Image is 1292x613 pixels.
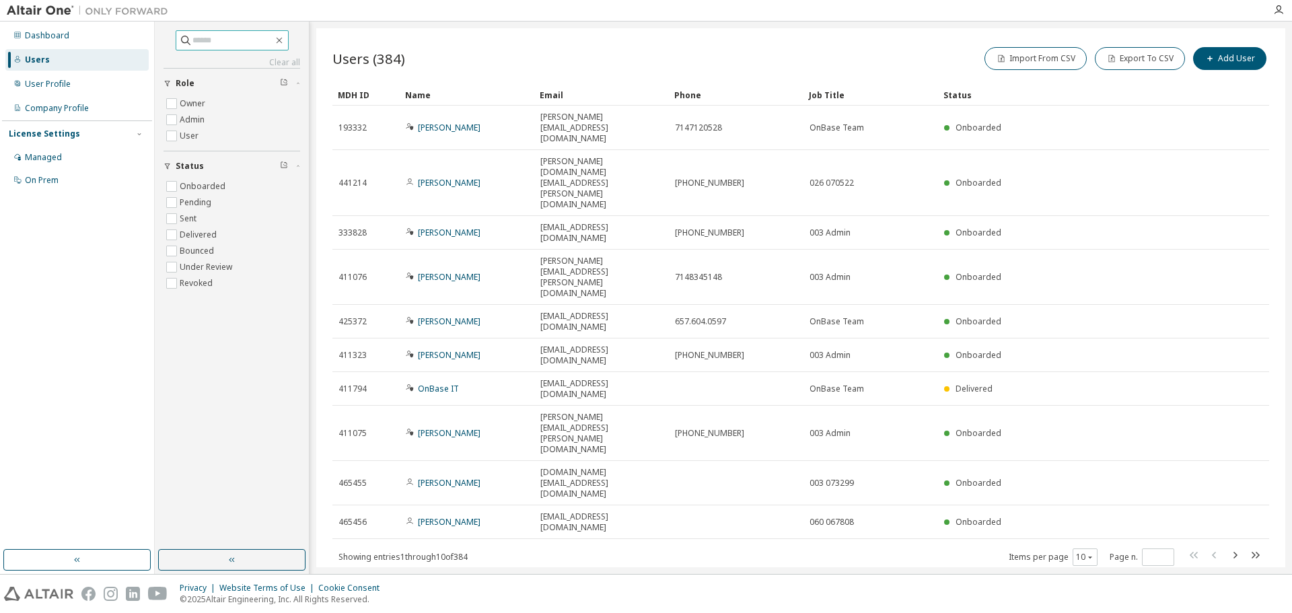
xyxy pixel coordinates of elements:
span: Role [176,78,194,89]
span: Onboarded [956,227,1001,238]
span: Onboarded [956,427,1001,439]
a: [PERSON_NAME] [418,349,480,361]
span: OnBase Team [810,316,864,327]
label: Revoked [180,275,215,291]
img: linkedin.svg [126,587,140,601]
span: 441214 [338,178,367,188]
div: License Settings [9,129,80,139]
span: Status [176,161,204,172]
span: OnBase Team [810,122,864,133]
span: 657.604.0597 [675,316,726,327]
div: Email [540,84,663,106]
label: Admin [180,112,207,128]
span: [PERSON_NAME][DOMAIN_NAME][EMAIL_ADDRESS][PERSON_NAME][DOMAIN_NAME] [540,156,663,210]
a: [PERSON_NAME] [418,271,480,283]
span: Users (384) [332,49,405,68]
a: [PERSON_NAME] [418,516,480,528]
span: Onboarded [956,177,1001,188]
span: 003 Admin [810,428,851,439]
span: 7148345148 [675,272,722,283]
label: Delivered [180,227,219,243]
button: Import From CSV [984,47,1087,70]
span: Items per page [1009,548,1098,566]
div: Managed [25,152,62,163]
span: Page n. [1110,548,1174,566]
span: Clear filter [280,161,288,172]
div: On Prem [25,175,59,186]
div: Job Title [809,84,933,106]
span: Onboarded [956,316,1001,327]
span: 060 067808 [810,517,854,528]
label: Under Review [180,259,235,275]
span: OnBase Team [810,384,864,394]
a: OnBase IT [418,383,459,394]
span: Delivered [956,383,993,394]
img: facebook.svg [81,587,96,601]
span: 003 073299 [810,478,854,489]
span: Clear filter [280,78,288,89]
label: Onboarded [180,178,228,194]
span: 003 Admin [810,350,851,361]
a: [PERSON_NAME] [418,227,480,238]
span: 7147120528 [675,122,722,133]
span: [EMAIL_ADDRESS][DOMAIN_NAME] [540,511,663,533]
div: Status [943,84,1199,106]
img: Altair One [7,4,175,17]
div: Website Terms of Use [219,583,318,593]
a: [PERSON_NAME] [418,427,480,439]
div: Users [25,55,50,65]
p: © 2025 Altair Engineering, Inc. All Rights Reserved. [180,593,388,605]
div: Phone [674,84,798,106]
label: Bounced [180,243,217,259]
span: 193332 [338,122,367,133]
button: Add User [1193,47,1266,70]
span: [PERSON_NAME][EMAIL_ADDRESS][PERSON_NAME][DOMAIN_NAME] [540,412,663,455]
span: [PERSON_NAME][EMAIL_ADDRESS][DOMAIN_NAME] [540,112,663,144]
button: Status [164,151,300,181]
span: [EMAIL_ADDRESS][DOMAIN_NAME] [540,311,663,332]
span: [PHONE_NUMBER] [675,428,744,439]
span: 465456 [338,517,367,528]
div: Name [405,84,529,106]
span: 003 Admin [810,272,851,283]
span: [PHONE_NUMBER] [675,350,744,361]
div: User Profile [25,79,71,89]
span: Onboarded [956,516,1001,528]
div: Cookie Consent [318,583,388,593]
span: 411076 [338,272,367,283]
span: [EMAIL_ADDRESS][DOMAIN_NAME] [540,345,663,366]
div: Dashboard [25,30,69,41]
span: [DOMAIN_NAME][EMAIL_ADDRESS][DOMAIN_NAME] [540,467,663,499]
label: Owner [180,96,208,112]
label: Pending [180,194,214,211]
a: [PERSON_NAME] [418,177,480,188]
span: [EMAIL_ADDRESS][DOMAIN_NAME] [540,378,663,400]
button: Export To CSV [1095,47,1185,70]
a: [PERSON_NAME] [418,316,480,327]
span: Showing entries 1 through 10 of 384 [338,551,468,563]
img: instagram.svg [104,587,118,601]
span: Onboarded [956,349,1001,361]
a: [PERSON_NAME] [418,122,480,133]
div: Company Profile [25,103,89,114]
span: 026 070522 [810,178,854,188]
label: Sent [180,211,199,227]
a: [PERSON_NAME] [418,477,480,489]
span: [PERSON_NAME][EMAIL_ADDRESS][PERSON_NAME][DOMAIN_NAME] [540,256,663,299]
span: 411075 [338,428,367,439]
label: User [180,128,201,144]
span: 465455 [338,478,367,489]
span: 425372 [338,316,367,327]
a: Clear all [164,57,300,68]
span: 411323 [338,350,367,361]
span: [EMAIL_ADDRESS][DOMAIN_NAME] [540,222,663,244]
span: [PHONE_NUMBER] [675,178,744,188]
button: Role [164,69,300,98]
span: [PHONE_NUMBER] [675,227,744,238]
div: Privacy [180,583,219,593]
button: 10 [1076,552,1094,563]
img: altair_logo.svg [4,587,73,601]
span: 411794 [338,384,367,394]
span: Onboarded [956,122,1001,133]
span: Onboarded [956,477,1001,489]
